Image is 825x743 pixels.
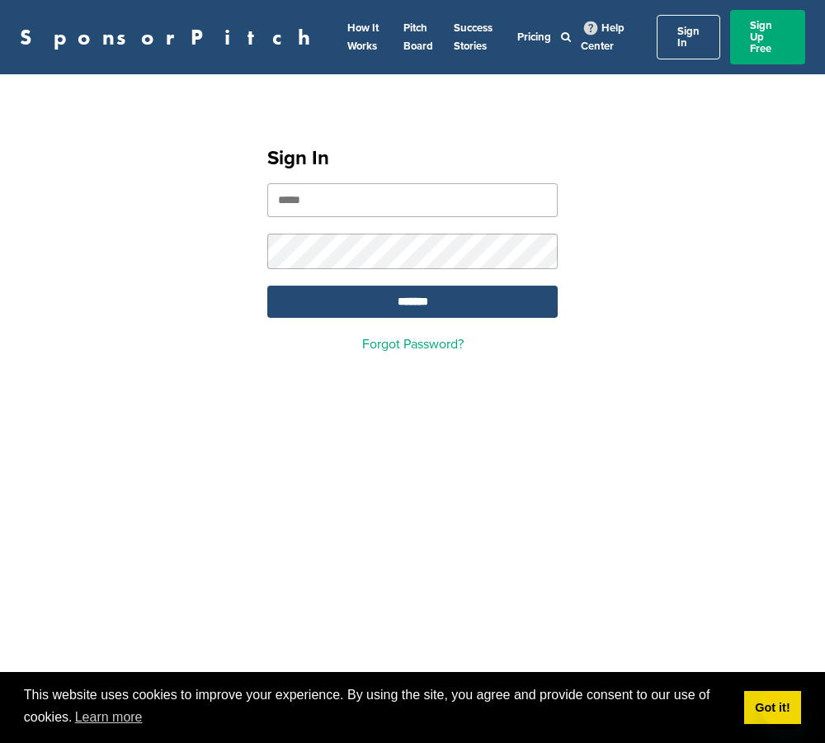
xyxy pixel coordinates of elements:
[581,18,625,56] a: Help Center
[730,10,805,64] a: Sign Up Free
[73,705,145,730] a: learn more about cookies
[454,21,493,53] a: Success Stories
[657,15,720,59] a: Sign In
[24,685,731,730] span: This website uses cookies to improve your experience. By using the site, you agree and provide co...
[403,21,433,53] a: Pitch Board
[362,336,464,353] a: Forgot Password?
[20,26,321,48] a: SponsorPitch
[517,31,551,44] a: Pricing
[347,21,379,53] a: How It Works
[759,677,812,730] iframe: Button to launch messaging window
[744,691,801,724] a: dismiss cookie message
[267,144,558,173] h1: Sign In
